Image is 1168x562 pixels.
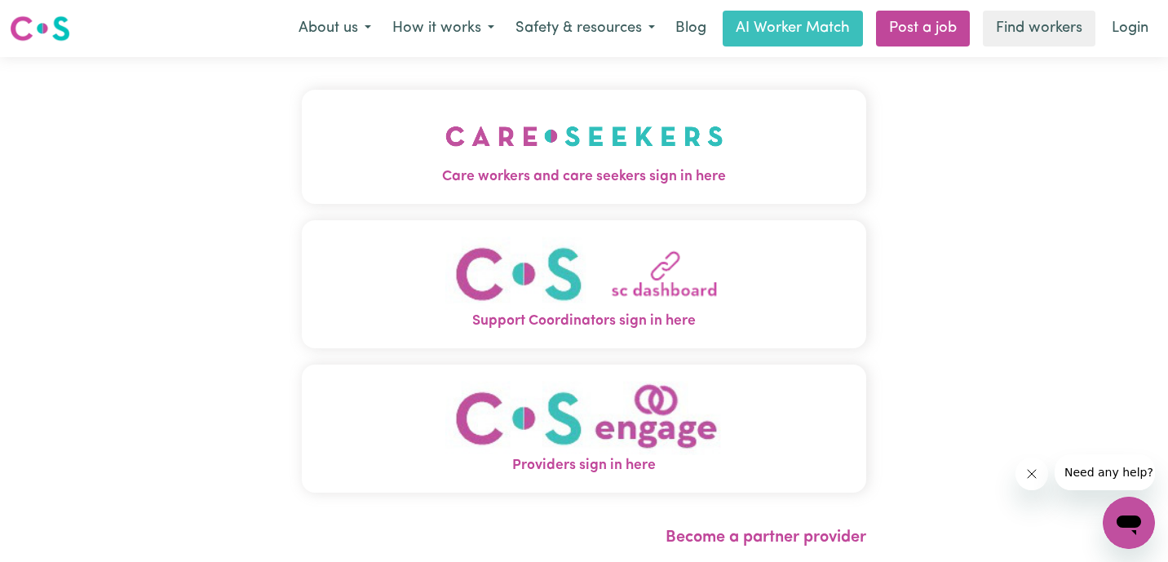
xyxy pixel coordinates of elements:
[723,11,863,46] a: AI Worker Match
[666,11,716,46] a: Blog
[10,14,70,43] img: Careseekers logo
[1103,497,1155,549] iframe: Button to launch messaging window
[666,529,866,546] a: Become a partner provider
[1102,11,1158,46] a: Login
[302,311,866,332] span: Support Coordinators sign in here
[302,220,866,348] button: Support Coordinators sign in here
[382,11,505,46] button: How it works
[876,11,970,46] a: Post a job
[983,11,1095,46] a: Find workers
[302,365,866,493] button: Providers sign in here
[1015,458,1048,490] iframe: Close message
[302,455,866,476] span: Providers sign in here
[288,11,382,46] button: About us
[1055,454,1155,490] iframe: Message from company
[302,90,866,204] button: Care workers and care seekers sign in here
[505,11,666,46] button: Safety & resources
[302,166,866,188] span: Care workers and care seekers sign in here
[10,10,70,47] a: Careseekers logo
